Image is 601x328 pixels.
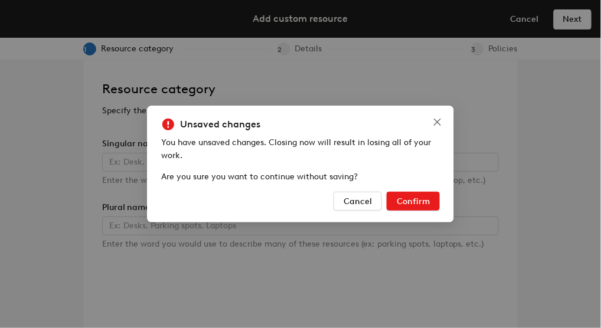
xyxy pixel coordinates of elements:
span: Cancel [344,196,372,206]
div: Are you sure you want to continue without saving? [161,170,440,183]
button: Cancel [334,192,382,211]
div: You have unsaved changes. Closing now will result in losing all of your work. [161,136,440,162]
span: Close [428,117,447,127]
button: Close [428,113,447,132]
span: Confirm [397,196,430,206]
button: Confirm [387,192,440,211]
span: close [433,117,442,127]
h5: Unsaved changes [180,117,260,132]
